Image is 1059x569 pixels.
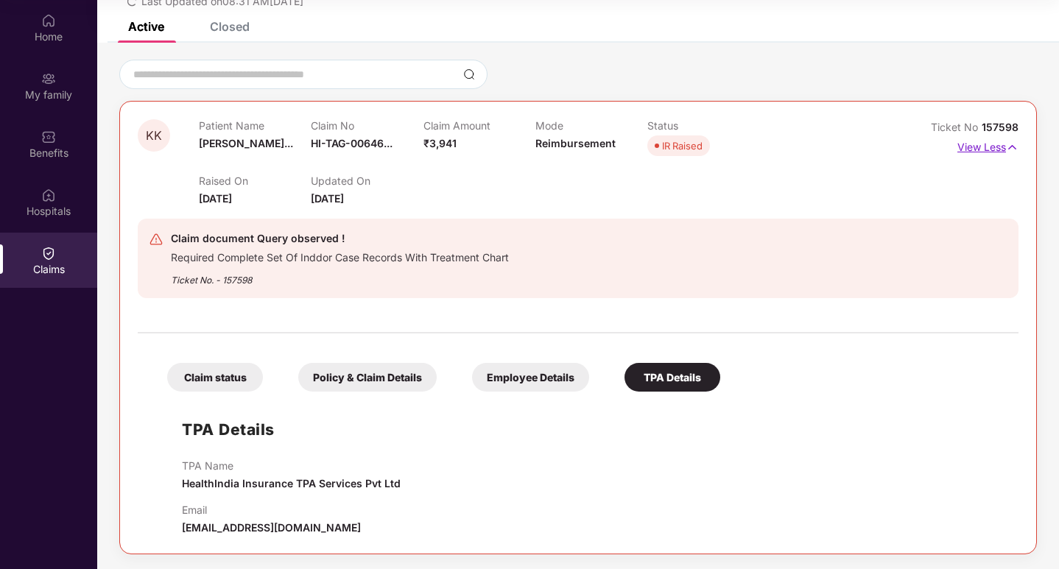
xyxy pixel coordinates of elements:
[182,477,401,490] span: HealthIndia Insurance TPA Services Pvt Ltd
[423,137,457,149] span: ₹3,941
[182,459,401,472] p: TPA Name
[167,363,263,392] div: Claim status
[128,19,164,34] div: Active
[41,188,56,202] img: svg+xml;base64,PHN2ZyBpZD0iSG9zcGl0YWxzIiB4bWxucz0iaHR0cDovL3d3dy53My5vcmcvMjAwMC9zdmciIHdpZHRoPS...
[957,135,1018,155] p: View Less
[171,247,509,264] div: Required Complete Set Of Inddor Case Records With Treatment Chart
[41,71,56,86] img: svg+xml;base64,PHN2ZyB3aWR0aD0iMjAiIGhlaWdodD0iMjAiIHZpZXdCb3g9IjAgMCAyMCAyMCIgZmlsbD0ibm9uZSIgeG...
[146,130,162,142] span: KK
[41,130,56,144] img: svg+xml;base64,PHN2ZyBpZD0iQmVuZWZpdHMiIHhtbG5zPSJodHRwOi8vd3d3LnczLm9yZy8yMDAwL3N2ZyIgd2lkdGg9Ij...
[423,119,535,132] p: Claim Amount
[311,174,423,187] p: Updated On
[931,121,982,133] span: Ticket No
[182,417,275,442] h1: TPA Details
[535,119,647,132] p: Mode
[199,137,293,149] span: [PERSON_NAME]...
[210,19,250,34] div: Closed
[199,174,311,187] p: Raised On
[182,503,361,516] p: Email
[535,137,616,149] span: Reimbursement
[625,363,720,392] div: TPA Details
[171,230,509,247] div: Claim document Query observed !
[472,363,589,392] div: Employee Details
[182,521,361,534] span: [EMAIL_ADDRESS][DOMAIN_NAME]
[171,264,509,287] div: Ticket No. - 157598
[463,68,475,80] img: svg+xml;base64,PHN2ZyBpZD0iU2VhcmNoLTMyeDMyIiB4bWxucz0iaHR0cDovL3d3dy53My5vcmcvMjAwMC9zdmciIHdpZH...
[1006,139,1018,155] img: svg+xml;base64,PHN2ZyB4bWxucz0iaHR0cDovL3d3dy53My5vcmcvMjAwMC9zdmciIHdpZHRoPSIxNyIgaGVpZ2h0PSIxNy...
[149,232,163,247] img: svg+xml;base64,PHN2ZyB4bWxucz0iaHR0cDovL3d3dy53My5vcmcvMjAwMC9zdmciIHdpZHRoPSIyNCIgaGVpZ2h0PSIyNC...
[199,192,232,205] span: [DATE]
[41,13,56,28] img: svg+xml;base64,PHN2ZyBpZD0iSG9tZSIgeG1sbnM9Imh0dHA6Ly93d3cudzMub3JnLzIwMDAvc3ZnIiB3aWR0aD0iMjAiIG...
[298,363,437,392] div: Policy & Claim Details
[311,192,344,205] span: [DATE]
[41,246,56,261] img: svg+xml;base64,PHN2ZyBpZD0iQ2xhaW0iIHhtbG5zPSJodHRwOi8vd3d3LnczLm9yZy8yMDAwL3N2ZyIgd2lkdGg9IjIwIi...
[311,137,393,149] span: HI-TAG-00646...
[647,119,759,132] p: Status
[982,121,1018,133] span: 157598
[311,119,423,132] p: Claim No
[199,119,311,132] p: Patient Name
[662,138,703,153] div: IR Raised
